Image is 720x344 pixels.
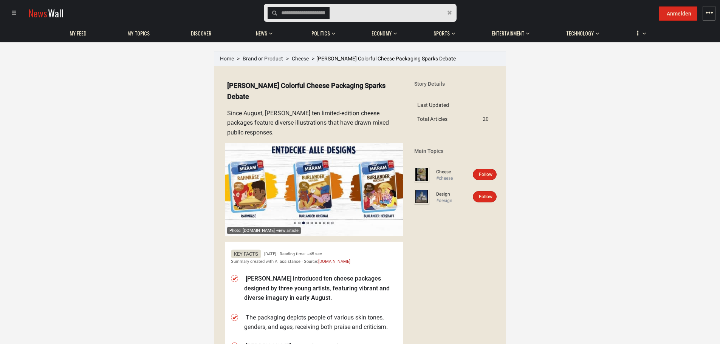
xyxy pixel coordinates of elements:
span: News [256,30,267,37]
span: Anmelden [667,11,691,17]
span: Economy [372,30,392,37]
button: Technology [562,23,599,41]
div: Photo: [DOMAIN_NAME] · [227,227,301,234]
button: News [252,23,275,41]
span: Follow [479,172,492,177]
span: News [28,6,47,20]
span: Entertainment [492,30,524,37]
a: Cheese [292,56,309,62]
td: Total Articles [414,112,479,126]
a: Brand or Product [243,56,283,62]
a: Entertainment [488,26,528,41]
a: Economy [368,26,395,41]
button: Anmelden [659,6,697,21]
img: Profile picture of Cheese [414,167,429,182]
div: [DATE] · Reading time: ~45 sec. Summary created with AI assistance · Source: [231,250,397,265]
a: NewsWall [28,6,63,20]
span: Key Facts [231,250,261,258]
span: My topics [127,30,150,37]
span: view article [277,228,299,233]
a: Politics [308,26,334,41]
a: Cheese [436,169,459,175]
span: Discover [191,30,211,37]
a: Photo: [DOMAIN_NAME] ·view article [225,143,403,236]
span: My Feed [70,30,87,37]
div: Story Details [414,80,500,88]
td: Last Updated [414,98,479,112]
button: Economy [368,23,397,41]
a: Design [436,191,459,197]
a: Technology [562,26,598,41]
span: Follow [479,194,492,199]
img: Preview image from stuttgarter-nachrichten.de [225,143,403,236]
span: Technology [566,30,594,37]
div: #design [436,197,459,204]
a: Sports [430,26,454,41]
span: Sports [434,30,450,37]
button: Politics [308,23,335,41]
td: 20 [480,112,500,126]
a: [DOMAIN_NAME] [318,259,350,264]
button: Sports [430,23,455,41]
li: The packaging depicts people of various skin tones, genders, and ages, receiving both praise and ... [244,313,397,332]
button: Entertainment [488,23,530,41]
span: [PERSON_NAME] Colorful Cheese Packaging Sparks Debate [316,56,456,62]
img: Profile picture of Design [414,189,429,204]
span: Wall [48,6,63,20]
span: Politics [311,30,330,37]
div: #cheese [436,175,459,182]
a: Home [220,56,234,62]
a: News [252,26,271,41]
div: Main Topics [414,147,500,155]
li: [PERSON_NAME] introduced ten cheese packages designed by three young artists, featuring vibrant a... [244,274,397,303]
